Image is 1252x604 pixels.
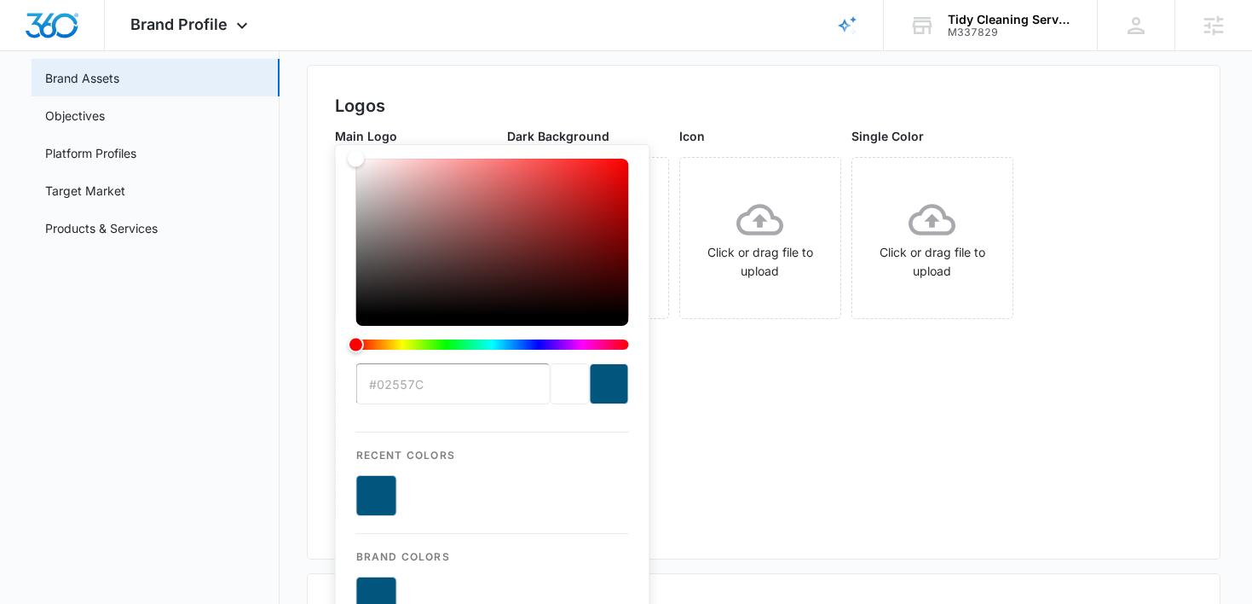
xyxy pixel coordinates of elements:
p: Recent Colors [356,433,629,463]
div: current color selection [590,363,629,404]
span: Brand Profile [130,15,228,33]
a: Platform Profiles [45,144,136,162]
h2: Logos [335,93,1193,119]
span: Click or drag file to upload [852,158,1013,318]
a: Brand Assets [45,69,119,87]
a: Products & Services [45,219,158,237]
span: Click or drag file to upload [680,158,840,318]
div: Click or drag file to upload [852,196,1013,281]
div: color-picker [356,159,629,363]
input: color-picker-input [356,363,551,404]
p: Brand Colors [356,534,629,565]
div: account id [948,26,1072,38]
p: Dark Background [507,127,669,145]
div: Click or drag file to upload [680,196,840,281]
a: Target Market [45,182,125,200]
div: previous color [551,363,590,404]
div: Hue [356,340,629,350]
div: Color [356,159,629,316]
div: account name [948,13,1072,26]
p: Single Color [851,127,1013,145]
p: Icon [679,127,841,145]
p: Main Logo [335,127,497,145]
a: Objectives [45,107,105,125]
